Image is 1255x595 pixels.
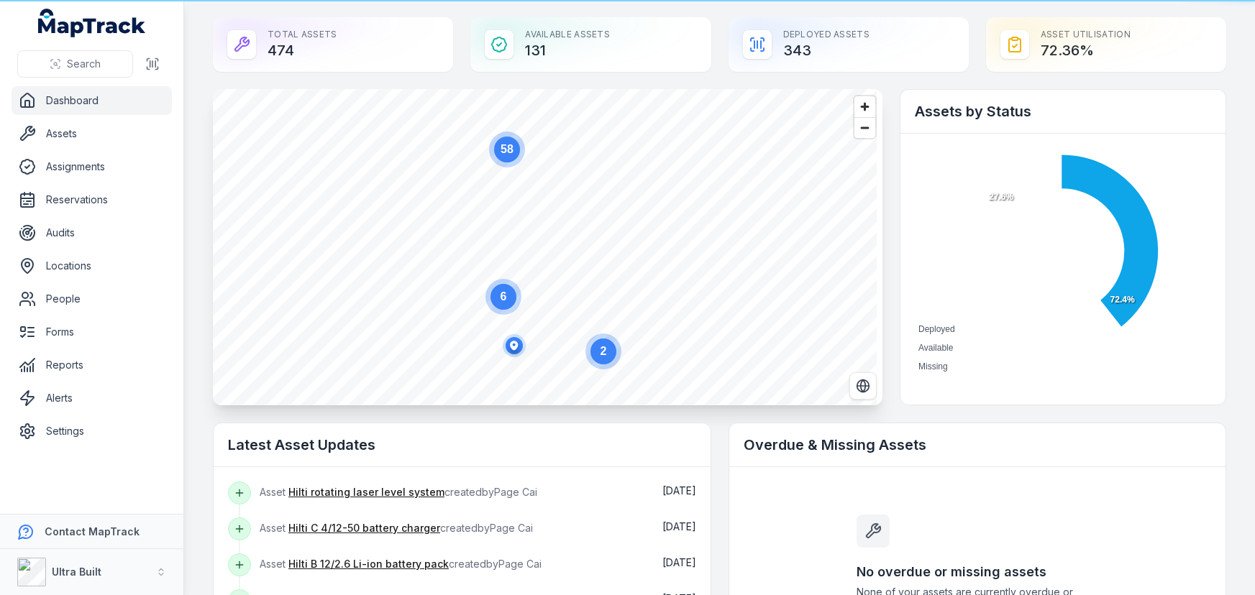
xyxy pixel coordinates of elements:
[501,143,514,155] text: 58
[12,318,172,346] a: Forms
[12,351,172,379] a: Reports
[854,117,875,138] button: Zoom out
[662,556,696,568] time: 19/08/2025, 3:33:09 pm
[228,435,696,455] h2: Latest Asset Updates
[849,372,877,400] button: Switch to Satellite View
[288,557,449,571] a: Hilti B 12/2.6 Li-ion battery pack
[288,485,444,499] a: Hilti rotating laser level system
[662,556,696,568] span: [DATE]
[12,417,172,446] a: Settings
[918,343,953,353] span: Available
[918,324,955,334] span: Deployed
[662,484,696,497] time: 19/08/2025, 3:38:32 pm
[12,384,172,412] a: Alerts
[45,525,140,538] strong: Contact MapTrack
[260,486,537,498] span: Asset created by Page Cai
[662,520,696,532] span: [DATE]
[12,218,172,247] a: Audits
[12,285,172,313] a: People
[260,558,542,570] span: Asset created by Page Cai
[12,185,172,214] a: Reservations
[17,50,133,78] button: Search
[67,57,101,71] span: Search
[854,96,875,117] button: Zoom in
[857,562,1098,582] h3: No overdue or missing assets
[213,89,877,405] canvas: Map
[38,9,146,37] a: MapTrack
[52,566,101,578] strong: Ultra Built
[260,522,533,534] span: Asset created by Page Cai
[662,484,696,497] span: [DATE]
[12,252,172,280] a: Locations
[601,345,607,357] text: 2
[915,101,1211,121] h2: Assets by Status
[12,86,172,115] a: Dashboard
[288,521,440,535] a: Hilti C 4/12-50 battery charger
[744,435,1212,455] h2: Overdue & Missing Assets
[662,520,696,532] time: 19/08/2025, 3:35:53 pm
[501,290,507,303] text: 6
[918,361,948,372] span: Missing
[12,152,172,181] a: Assignments
[12,119,172,148] a: Assets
